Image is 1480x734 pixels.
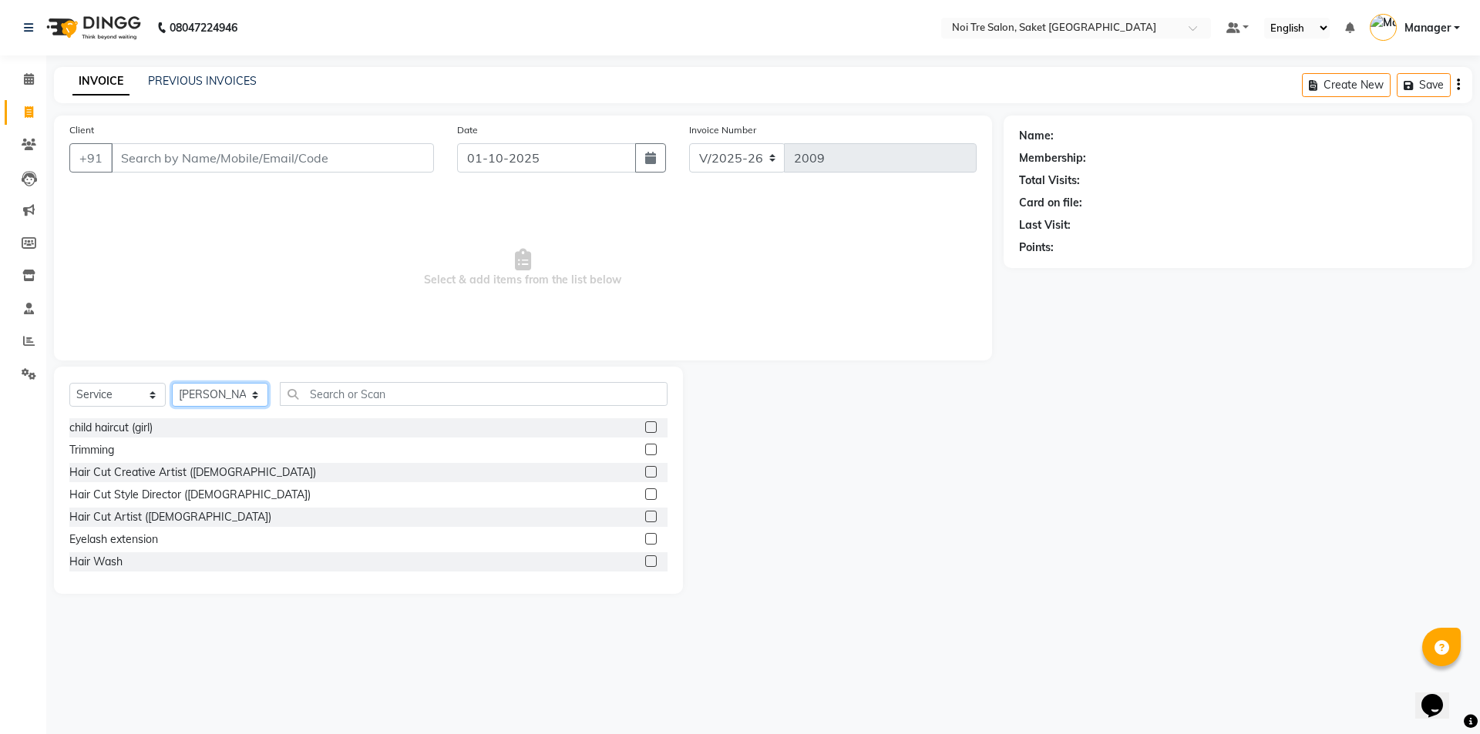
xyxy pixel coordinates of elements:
div: Trimming [69,442,114,458]
iframe: chat widget [1415,672,1465,719]
span: Select & add items from the list below [69,191,977,345]
div: Card on file: [1019,195,1082,211]
label: Client [69,123,94,137]
div: Membership: [1019,150,1086,166]
label: Date [457,123,478,137]
div: child haircut (girl) [69,420,153,436]
button: Save [1397,73,1451,97]
div: Hair Wash [69,554,123,570]
div: Total Visits: [1019,173,1080,189]
input: Search or Scan [280,382,668,406]
div: Name: [1019,128,1054,144]
label: Invoice Number [689,123,756,137]
a: PREVIOUS INVOICES [148,74,257,88]
button: Create New [1302,73,1391,97]
a: INVOICE [72,68,129,96]
b: 08047224946 [170,6,237,49]
img: Manager [1370,14,1397,41]
img: logo [39,6,145,49]
div: Last Visit: [1019,217,1071,233]
span: Manager [1404,20,1451,36]
div: Eyelash extension [69,531,158,548]
div: Hair Cut Creative Artist ([DEMOGRAPHIC_DATA]) [69,464,316,481]
input: Search by Name/Mobile/Email/Code [111,143,434,173]
div: Points: [1019,240,1054,256]
div: Hair Cut Style Director ([DEMOGRAPHIC_DATA]) [69,487,311,503]
button: +91 [69,143,113,173]
div: Hair Cut Artist ([DEMOGRAPHIC_DATA]) [69,509,271,525]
